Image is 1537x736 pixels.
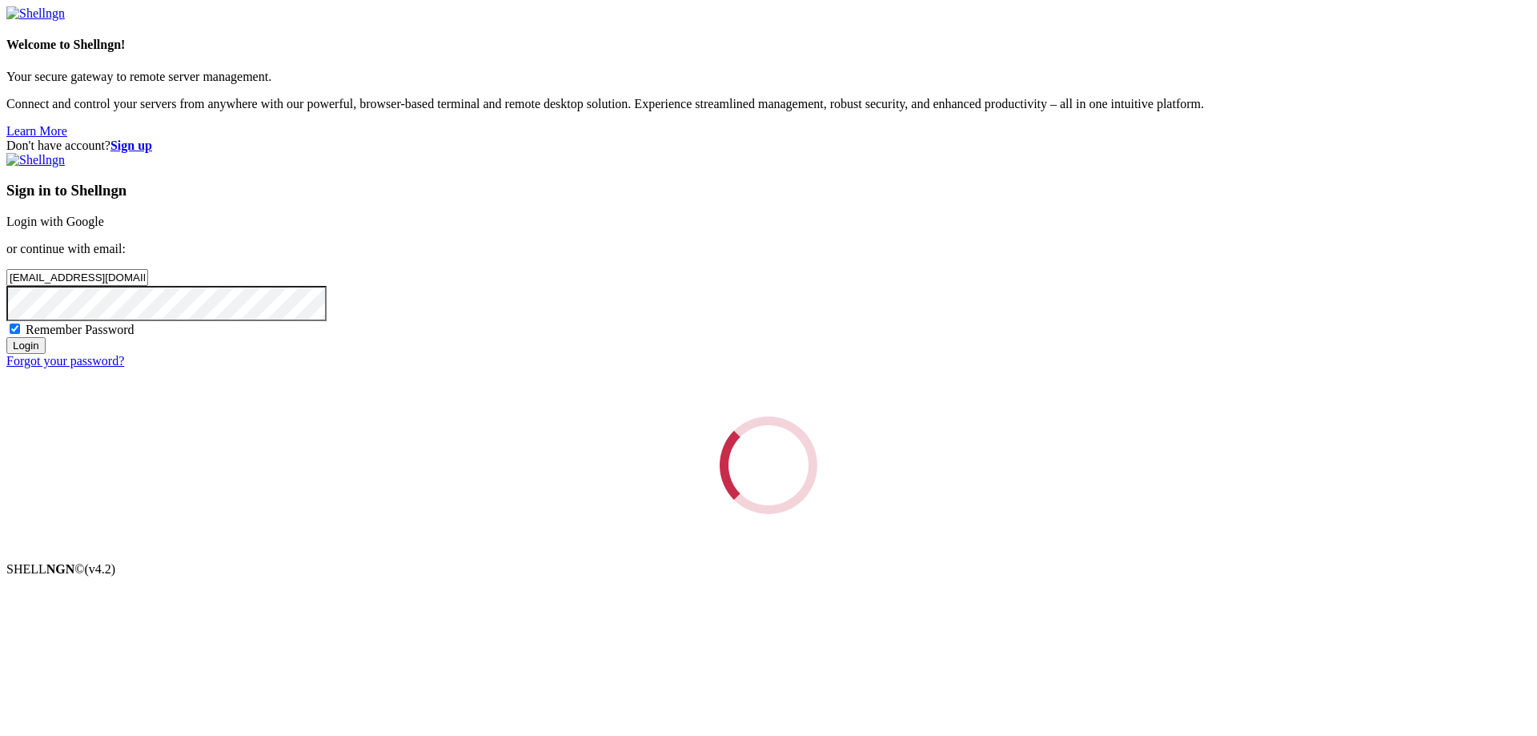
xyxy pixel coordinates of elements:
a: Sign up [110,139,152,152]
span: 4.2.0 [85,562,116,576]
span: Remember Password [26,323,134,336]
a: Forgot your password? [6,354,124,368]
p: Your secure gateway to remote server management. [6,70,1531,84]
img: Shellngn [6,153,65,167]
h3: Sign in to Shellngn [6,182,1531,199]
a: Login with Google [6,215,104,228]
div: Loading... [715,412,821,518]
span: SHELL © [6,562,115,576]
p: Connect and control your servers from anywhere with our powerful, browser-based terminal and remo... [6,97,1531,111]
input: Remember Password [10,324,20,334]
a: Learn More [6,124,67,138]
h4: Welcome to Shellngn! [6,38,1531,52]
input: Login [6,337,46,354]
input: Email address [6,269,148,286]
b: NGN [46,562,75,576]
img: Shellngn [6,6,65,21]
p: or continue with email: [6,242,1531,256]
div: Don't have account? [6,139,1531,153]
